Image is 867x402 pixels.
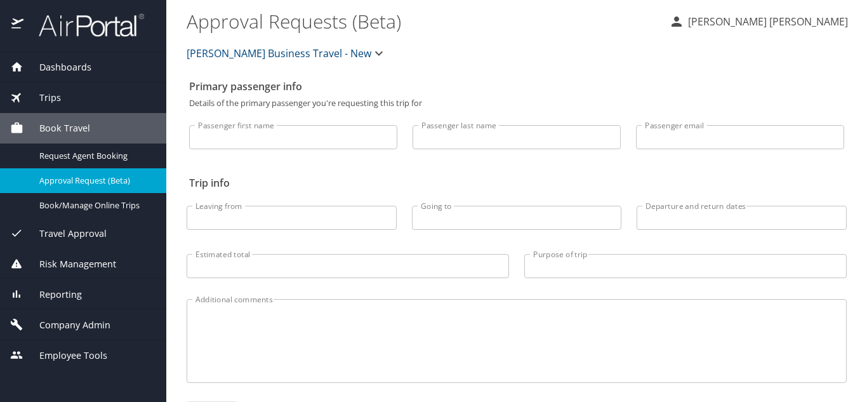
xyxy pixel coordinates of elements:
span: Dashboards [23,60,91,74]
span: Travel Approval [23,227,107,241]
button: [PERSON_NAME] Business Travel - New [182,41,392,66]
span: Approval Request (Beta) [39,175,151,187]
p: Details of the primary passenger you're requesting this trip for [189,99,844,107]
span: Book/Manage Online Trips [39,199,151,211]
span: [PERSON_NAME] Business Travel - New [187,44,371,62]
span: Company Admin [23,318,110,332]
h1: Approval Requests (Beta) [187,1,659,41]
span: Book Travel [23,121,90,135]
p: [PERSON_NAME] [PERSON_NAME] [684,14,848,29]
span: Request Agent Booking [39,150,151,162]
h2: Primary passenger info [189,76,844,97]
span: Reporting [23,288,82,302]
span: Employee Tools [23,349,107,363]
span: Trips [23,91,61,105]
span: Risk Management [23,257,116,271]
h2: Trip info [189,173,844,193]
img: icon-airportal.png [11,13,25,37]
img: airportal-logo.png [25,13,144,37]
button: [PERSON_NAME] [PERSON_NAME] [664,10,853,33]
